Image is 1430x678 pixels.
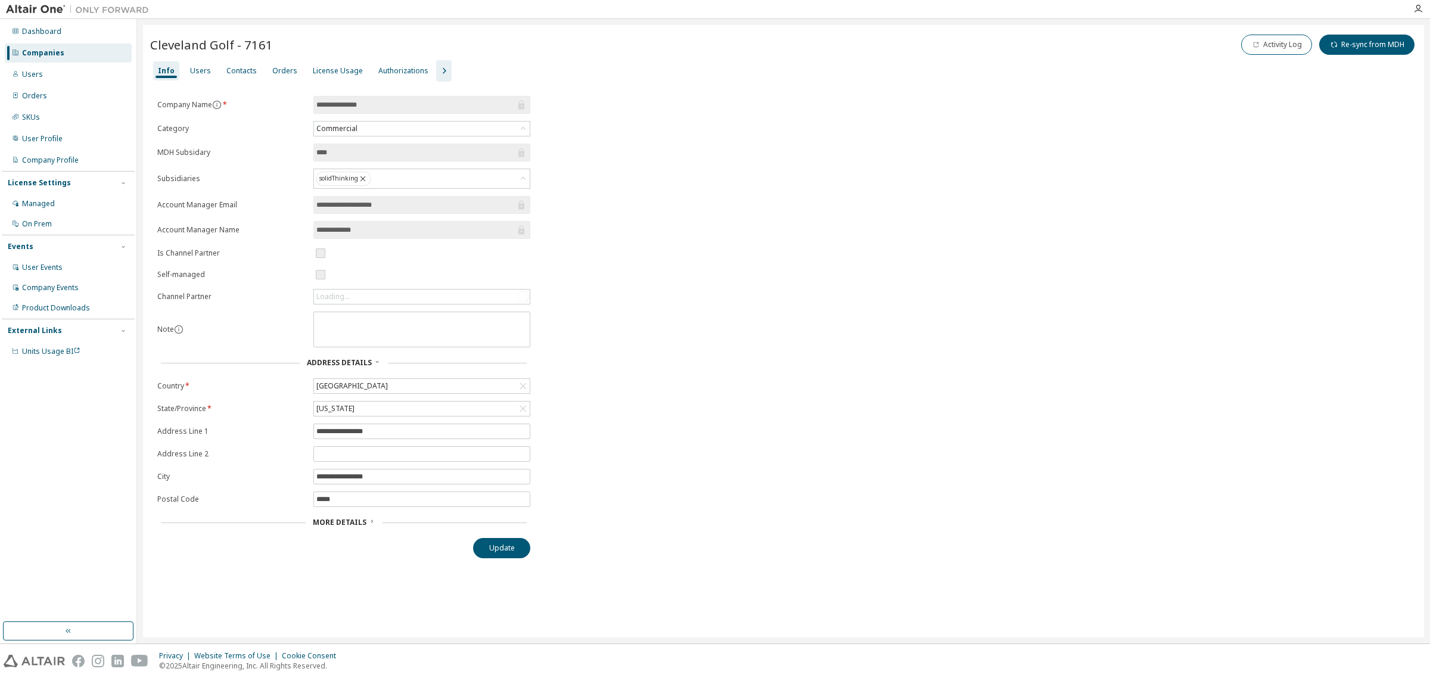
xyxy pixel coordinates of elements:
img: youtube.svg [131,655,148,667]
span: More Details [313,517,366,527]
div: [US_STATE] [315,402,356,415]
div: Dashboard [22,27,61,36]
label: Country [157,381,306,391]
label: Channel Partner [157,292,306,301]
label: Account Manager Name [157,225,306,235]
button: Activity Log [1241,35,1312,55]
img: facebook.svg [72,655,85,667]
div: External Links [8,326,62,335]
div: User Events [22,263,63,272]
div: Authorizations [378,66,428,76]
div: Commercial [314,122,530,136]
div: Users [190,66,211,76]
div: [GEOGRAPHIC_DATA] [315,380,390,393]
label: State/Province [157,404,306,413]
div: Orders [272,66,297,76]
div: Company Profile [22,155,79,165]
span: Units Usage BI [22,346,80,356]
div: Orders [22,91,47,101]
div: Website Terms of Use [194,651,282,661]
label: Self-managed [157,270,306,279]
label: Address Line 2 [157,449,306,459]
div: License Settings [8,178,71,188]
div: Product Downloads [22,303,90,313]
img: instagram.svg [92,655,104,667]
div: Loading... [316,292,350,301]
label: Account Manager Email [157,200,306,210]
div: [US_STATE] [314,402,530,416]
span: Cleveland Golf - 7161 [150,36,273,53]
div: License Usage [313,66,363,76]
div: Events [8,242,33,251]
button: Update [473,538,530,558]
div: Managed [22,199,55,209]
label: Subsidiaries [157,174,306,184]
div: [GEOGRAPHIC_DATA] [314,379,530,393]
label: Note [157,324,174,334]
label: MDH Subsidary [157,148,306,157]
div: solidThinking [316,172,371,186]
label: Address Line 1 [157,427,306,436]
div: On Prem [22,219,52,229]
label: City [157,472,306,481]
div: Contacts [226,66,257,76]
label: Postal Code [157,494,306,504]
div: User Profile [22,134,63,144]
p: © 2025 Altair Engineering, Inc. All Rights Reserved. [159,661,343,671]
img: altair_logo.svg [4,655,65,667]
button: information [174,325,184,334]
div: Loading... [314,290,530,304]
img: linkedin.svg [111,655,124,667]
button: information [212,100,222,110]
button: Re-sync from MDH [1319,35,1415,55]
div: Info [158,66,175,76]
div: Commercial [315,122,359,135]
div: Company Events [22,283,79,293]
label: Company Name [157,100,306,110]
div: Companies [22,48,64,58]
span: Address Details [307,357,372,368]
label: Category [157,124,306,133]
div: solidThinking [314,169,530,188]
div: Cookie Consent [282,651,343,661]
label: Is Channel Partner [157,248,306,258]
div: Users [22,70,43,79]
div: Privacy [159,651,194,661]
div: SKUs [22,113,40,122]
img: Altair One [6,4,155,15]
